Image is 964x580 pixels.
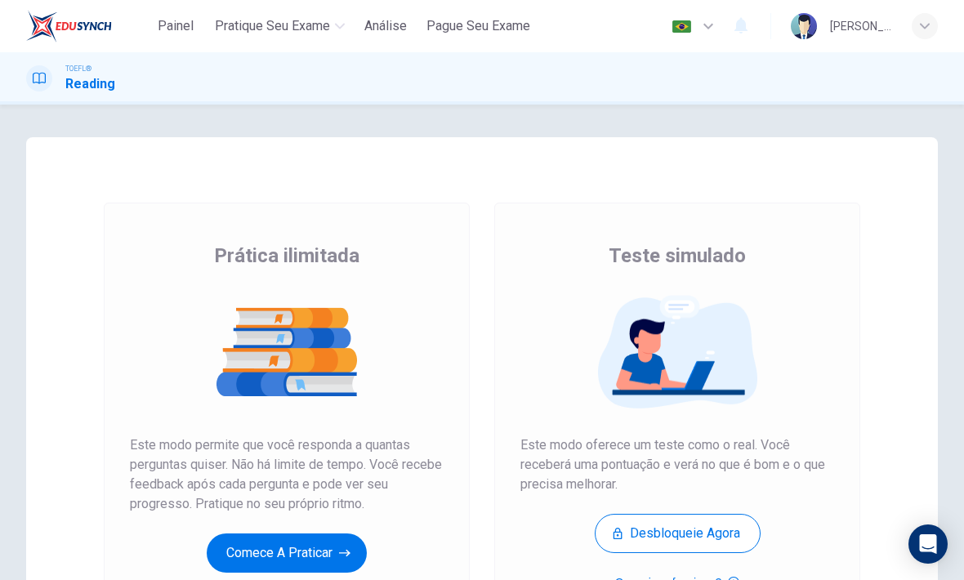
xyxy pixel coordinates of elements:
img: pt [672,20,692,33]
span: TOEFL® [65,63,91,74]
button: Desbloqueie agora [595,514,761,553]
h1: Reading [65,74,115,94]
button: Pratique seu exame [208,11,351,41]
span: Este modo oferece um teste como o real. Você receberá uma pontuação e verá no que é bom e o que p... [520,435,834,494]
button: Comece a praticar [207,533,367,573]
span: Teste simulado [609,243,746,269]
div: [PERSON_NAME] [830,16,892,36]
div: Open Intercom Messenger [908,524,948,564]
span: Este modo permite que você responda a quantas perguntas quiser. Não há limite de tempo. Você rece... [130,435,444,514]
span: Análise [364,16,407,36]
button: Painel [150,11,202,41]
button: Pague Seu Exame [420,11,537,41]
a: EduSynch logo [26,10,150,42]
span: Pague Seu Exame [426,16,530,36]
span: Painel [158,16,194,36]
span: Pratique seu exame [215,16,330,36]
span: Prática ilimitada [214,243,359,269]
img: EduSynch logo [26,10,112,42]
button: Análise [358,11,413,41]
img: Profile picture [791,13,817,39]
